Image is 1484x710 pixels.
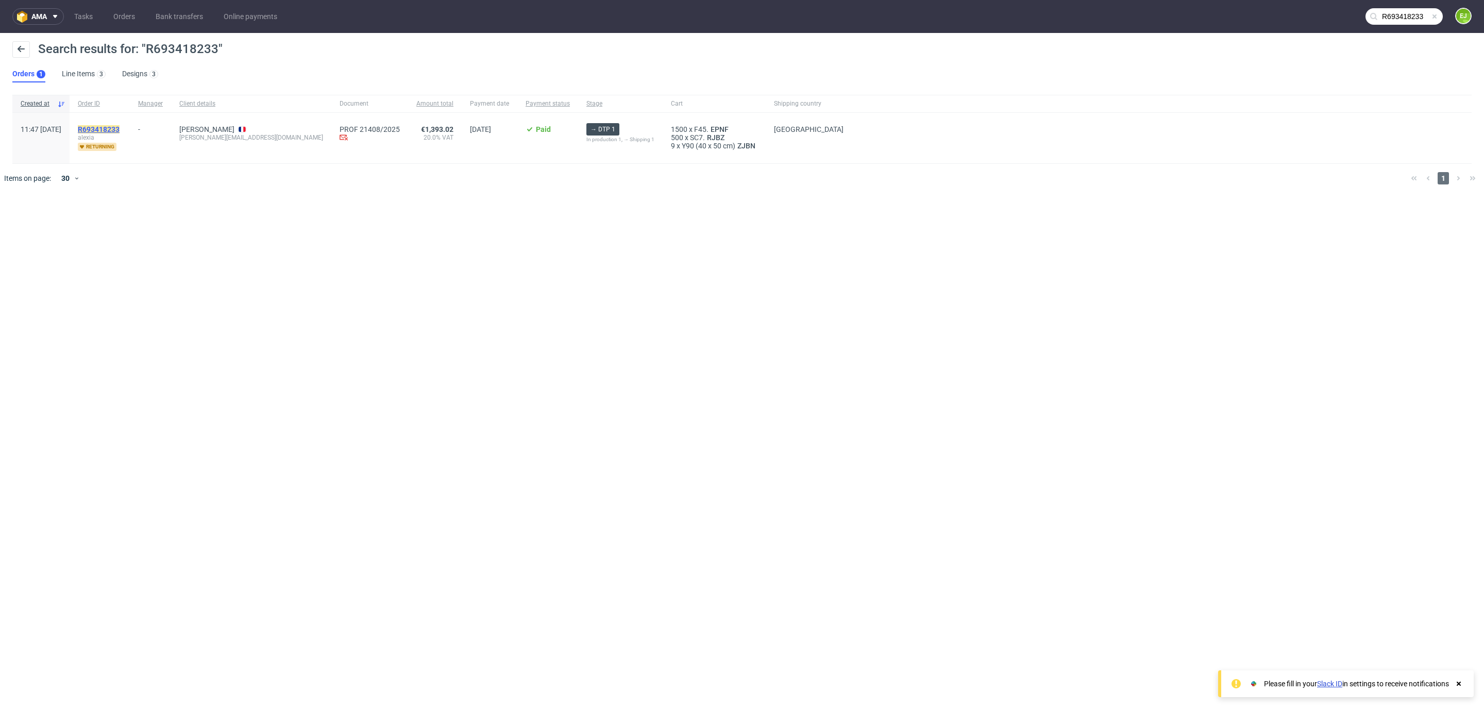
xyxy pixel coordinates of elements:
figcaption: EJ [1456,9,1471,23]
div: - [138,121,163,133]
span: Stage [586,99,654,108]
span: Payment status [526,99,570,108]
span: 11:47 [DATE] [21,125,61,133]
mark: R693418233 [78,125,120,133]
a: R693418233 [78,125,122,133]
span: alexia [78,133,122,142]
span: Amount total [416,99,453,108]
div: 3 [152,71,156,78]
a: Orders [107,8,141,25]
div: [PERSON_NAME][EMAIL_ADDRESS][DOMAIN_NAME] [179,133,323,142]
img: Slack [1249,679,1259,689]
a: RJBZ [705,133,727,142]
span: F45. [694,125,709,133]
div: x [671,142,757,150]
div: In production 1, → Shipping 1 [586,136,654,144]
span: [DATE] [470,125,491,133]
span: Order ID [78,99,122,108]
span: Paid [536,125,551,133]
span: Cart [671,99,757,108]
a: PROF 21408/2025 [340,125,400,133]
span: 1 [1438,172,1449,184]
span: Client details [179,99,323,108]
a: Bank transfers [149,8,209,25]
span: Created at [21,99,53,108]
span: Y90 (40 x 50 cm) [682,142,735,150]
span: 1500 [671,125,687,133]
a: [PERSON_NAME] [179,125,234,133]
span: ama [31,13,47,20]
span: 20.0% VAT [416,133,453,142]
div: 3 [99,71,103,78]
a: Line Items3 [62,66,106,82]
span: Document [340,99,400,108]
a: EPNF [709,125,731,133]
span: €1,393.02 [421,125,453,133]
img: logo [17,11,31,23]
div: 30 [55,171,74,185]
span: Payment date [470,99,509,108]
div: x [671,133,757,142]
div: x [671,125,757,133]
a: ZJBN [735,142,757,150]
a: Designs3 [122,66,158,82]
a: Tasks [68,8,99,25]
span: returning [78,143,116,151]
span: → DTP 1 [591,125,615,134]
span: 500 [671,133,683,142]
span: Items on page: [4,173,51,183]
a: Orders1 [12,66,45,82]
button: ama [12,8,64,25]
span: Shipping country [774,99,844,108]
span: Manager [138,99,163,108]
a: Online payments [217,8,283,25]
span: 9 [671,142,675,150]
span: SC7. [690,133,705,142]
a: Slack ID [1317,680,1342,688]
span: [GEOGRAPHIC_DATA] [774,125,844,133]
div: 1 [39,71,43,78]
span: Search results for: "R693418233" [38,42,223,56]
div: Please fill in your in settings to receive notifications [1264,679,1449,689]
